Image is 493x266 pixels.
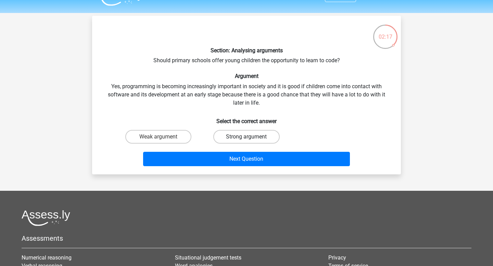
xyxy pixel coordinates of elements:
button: Next Question [143,152,350,166]
a: Numerical reasoning [22,254,72,261]
a: Privacy [328,254,346,261]
h5: Assessments [22,234,471,242]
label: Strong argument [213,130,279,144]
div: Should primary schools offer young children the opportunity to learn to code? Yes, programming is... [95,21,398,169]
a: Situational judgement tests [175,254,241,261]
h6: Argument [103,73,390,79]
img: Assessly logo [22,210,70,226]
h6: Section: Analysing arguments [103,47,390,54]
div: 02:17 [372,24,398,41]
h6: Select the correct answer [103,112,390,124]
label: Weak argument [125,130,191,144]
